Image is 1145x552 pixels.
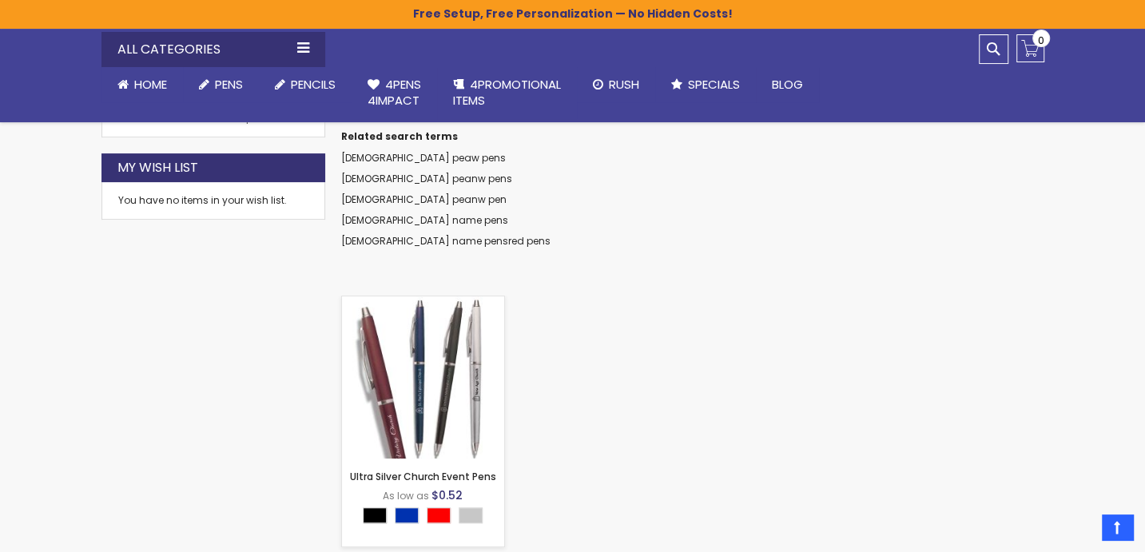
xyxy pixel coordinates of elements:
[341,130,1044,143] dt: Related search terms
[363,507,387,523] div: Black
[101,67,183,102] a: Home
[183,67,259,102] a: Pens
[291,76,336,93] span: Pencils
[101,32,325,67] div: All Categories
[352,67,437,119] a: 4Pens4impact
[259,67,352,102] a: Pencils
[772,76,803,93] span: Blog
[342,296,504,309] a: Ultra Silver Church Event Pens
[395,507,419,523] div: Blue
[341,213,508,227] a: [DEMOGRAPHIC_DATA] name pens
[756,67,819,102] a: Blog
[431,487,463,503] span: $0.52
[1016,34,1044,62] a: 0
[215,76,243,93] span: Pens
[341,234,551,248] a: [DEMOGRAPHIC_DATA] name pensred pens
[437,67,577,119] a: 4PROMOTIONALITEMS
[383,489,429,502] span: As low as
[609,76,639,93] span: Rush
[688,76,740,93] span: Specials
[1038,33,1044,48] span: 0
[341,172,512,185] a: [DEMOGRAPHIC_DATA] peanw pens
[577,67,655,102] a: Rush
[453,76,561,109] span: 4PROMOTIONAL ITEMS
[341,193,507,206] a: [DEMOGRAPHIC_DATA] peanw pen
[134,76,167,93] span: Home
[459,507,483,523] div: Silver
[368,76,421,109] span: 4Pens 4impact
[341,151,506,165] a: [DEMOGRAPHIC_DATA] peaw pens
[117,159,198,177] strong: My Wish List
[655,67,756,102] a: Specials
[1013,509,1145,552] iframe: Google Customer Reviews
[118,194,308,207] div: You have no items in your wish list.
[350,470,496,483] a: Ultra Silver Church Event Pens
[363,507,491,527] div: Select A Color
[427,507,451,523] div: Red
[342,296,504,459] img: Ultra Silver Church Event Pens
